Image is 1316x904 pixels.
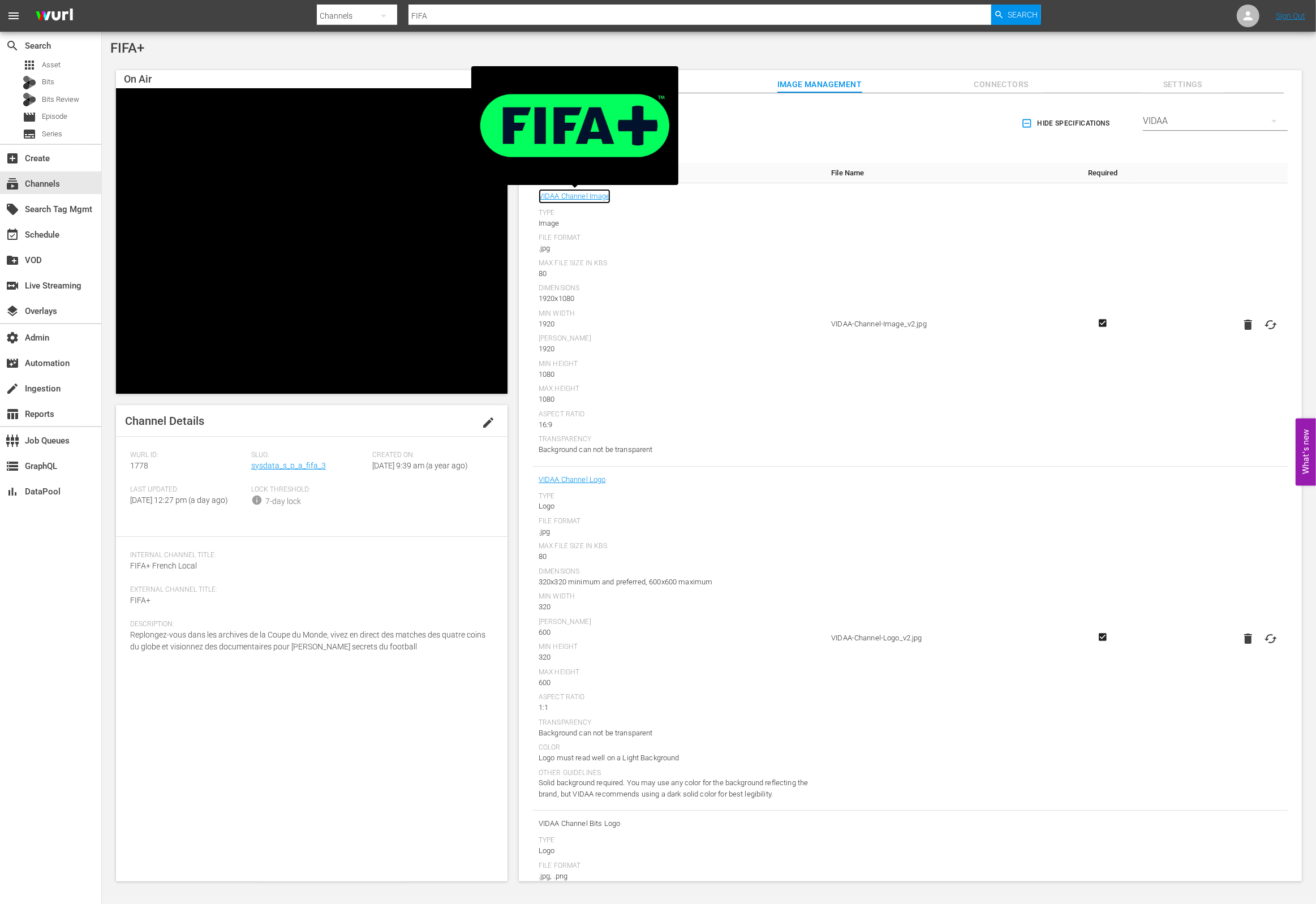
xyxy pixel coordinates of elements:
[372,451,488,460] span: Created On:
[539,601,820,613] div: 320
[539,567,820,576] div: Dimensions
[130,586,488,595] span: External Channel Title:
[539,284,820,293] div: Dimensions
[1008,5,1038,25] span: Search
[539,836,820,845] div: Type
[130,496,228,505] span: [DATE] 12:27 pm (a day ago)
[539,472,606,487] a: VIDAA Channel Logo
[6,304,19,318] span: Overlays
[539,752,820,764] div: Logo must read well on a Light Background
[42,128,62,140] span: Series
[124,73,152,85] span: On Air
[539,643,820,652] div: Min Height
[1096,318,1109,328] svg: Required
[539,517,820,526] div: File Format
[539,209,820,218] div: Type
[6,39,19,53] span: Search
[539,369,820,380] div: 1080
[7,9,20,23] span: menu
[6,382,19,395] span: Ingestion
[539,777,820,799] div: Solid background required. You may use any color for the background reflecting the brand, but VID...
[130,561,197,570] span: FIFA+ French Local
[1072,163,1134,183] th: Required
[539,845,820,856] div: Logo
[539,592,820,601] div: Min Width
[539,293,820,304] div: 1920x1080
[6,203,19,216] span: Search Tag Mgmt
[6,331,19,345] span: Admin
[42,94,79,105] span: Bits Review
[42,111,67,122] span: Episode
[130,551,488,560] span: Internal Channel Title:
[251,461,326,470] a: sysdata_s_p_a_fifa_3
[1023,118,1110,130] span: Hide Specifications
[6,152,19,165] span: Create
[539,385,820,394] div: Max Height
[539,268,820,279] div: 80
[539,668,820,677] div: Max Height
[372,461,468,470] span: [DATE] 9:39 am (a year ago)
[539,652,820,663] div: 320
[539,444,820,455] div: Background can not be transparent
[6,485,19,498] span: DataPool
[539,871,820,882] div: .jpg, .png
[42,59,61,71] span: Asset
[125,414,204,428] span: Channel Details
[6,407,19,421] span: Reports
[1296,419,1316,486] button: Open Feedback Widget
[825,183,1072,467] td: VIDAA-Channel-Image_v2.jpg
[23,93,36,106] div: Bits Review
[265,496,301,507] div: 7-day lock
[1276,11,1305,20] a: Sign Out
[1143,105,1288,137] div: VIDAA
[539,693,820,702] div: Aspect Ratio
[539,816,820,831] span: VIDAA Channel Bits Logo
[539,360,820,369] div: Min Height
[539,419,820,431] div: 16:9
[539,435,820,444] div: Transparency
[23,127,36,141] span: Series
[539,394,820,405] div: 1080
[110,40,144,56] span: FIFA+
[251,494,263,506] span: info
[539,259,820,268] div: Max File Size In Kbs
[539,189,610,204] a: VIDAA Channel Image
[539,318,820,330] div: 1920
[539,862,820,871] div: File Format
[6,434,19,447] span: Job Queues
[116,88,508,394] div: Video Player
[539,526,820,537] div: .jpg
[130,620,488,629] span: Description:
[991,5,1041,25] button: Search
[539,677,820,688] div: 600
[23,110,36,124] span: Episode
[6,253,19,267] span: VOD
[6,228,19,242] span: Schedule
[539,551,820,562] div: 80
[539,769,820,778] div: Other Guidelines
[27,3,81,29] img: ans4CAIJ8jUAAAAAAAAAAAAAAAAAAAAAAAAgQb4GAAAAAAAAAAAAAAAAAAAAAAAAJMjXAAAAAAAAAAAAAAAAAAAAAAAAgAT5G...
[475,409,502,436] button: edit
[959,78,1044,92] span: Connectors
[6,279,19,292] span: Live Streaming
[1019,107,1115,139] button: Hide Specifications
[251,485,367,494] span: Lock Threshold:
[6,177,19,191] span: Channels
[6,356,19,370] span: Automation
[539,492,820,501] div: Type
[130,485,246,494] span: Last Updated:
[1141,78,1225,92] span: Settings
[539,243,820,254] div: .jpg
[539,309,820,318] div: Min Width
[539,343,820,355] div: 1920
[539,542,820,551] div: Max File Size In Kbs
[825,467,1072,811] td: VIDAA-Channel-Logo_v2.jpg
[42,76,54,88] span: Bits
[23,76,36,89] div: Bits
[539,501,820,512] div: Logo
[539,410,820,419] div: Aspect Ratio
[130,461,148,470] span: 1778
[130,451,246,460] span: Wurl ID:
[130,630,485,651] span: Replongez-vous dans les archives de la Coupe du Monde, vivez en direct des matches des quatre coi...
[1096,632,1109,642] svg: Required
